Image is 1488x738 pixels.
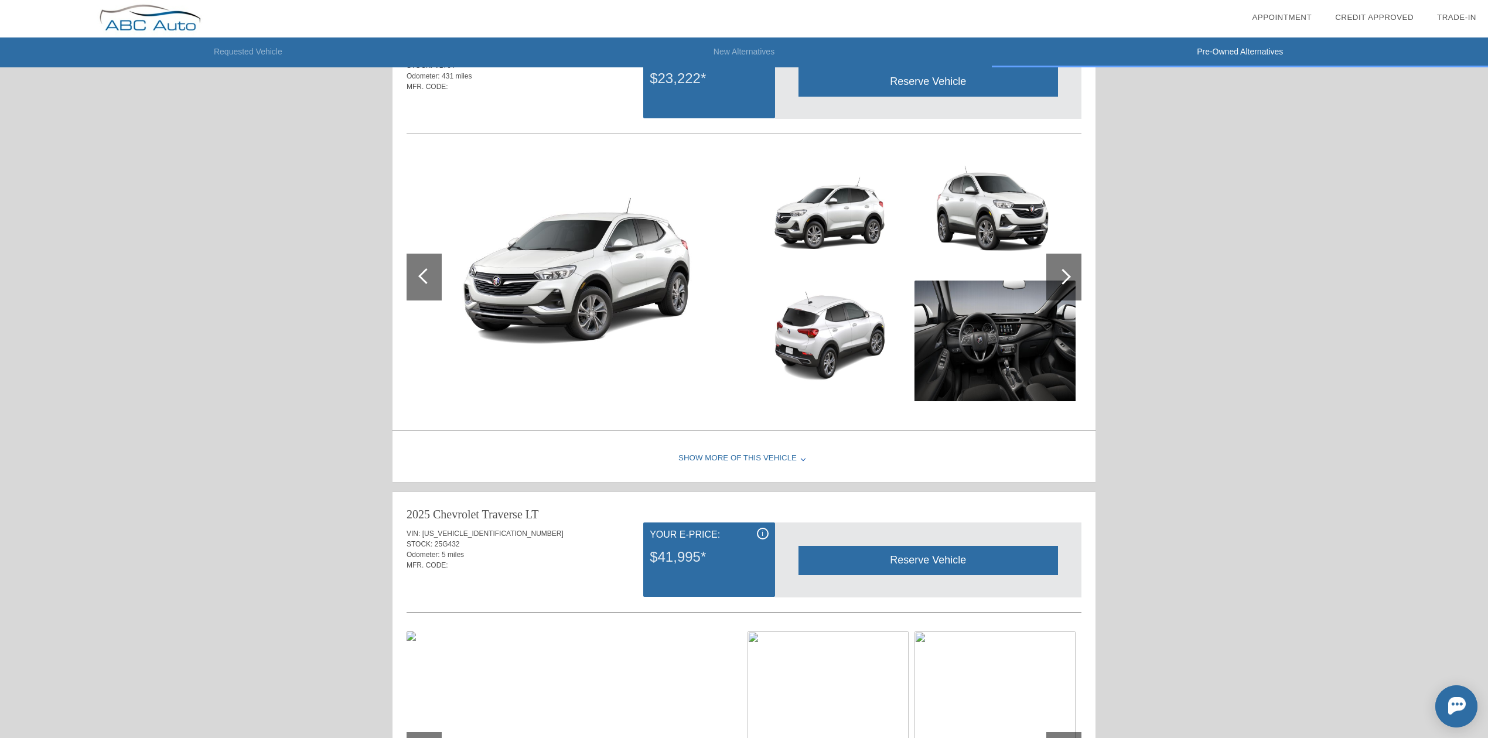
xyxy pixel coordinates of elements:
div: LT [525,506,539,522]
div: Quoted on [DATE] 4:43:42 PM [407,99,1081,118]
img: ext_GP5_deg04.jpg [914,153,1076,274]
div: $23,222* [650,63,768,94]
span: [US_VEHICLE_IDENTIFICATION_NUMBER] [422,529,564,538]
li: New Alternatives [496,37,992,67]
span: Odometer: [407,551,440,559]
div: Quoted on [DATE] 4:43:42 PM [407,578,1081,596]
a: Appointment [1252,13,1312,22]
li: Pre-Owned Alternatives [992,37,1488,67]
div: Reserve Vehicle [798,67,1058,96]
iframe: Chat Assistance [1383,675,1488,738]
a: Trade-In [1437,13,1476,22]
span: 5 miles [442,551,464,559]
span: MFR. CODE: [407,83,448,91]
img: ext_GP5_deg01.jpg [407,184,739,371]
span: MFR. CODE: [407,561,448,569]
span: STOCK: [407,540,432,548]
div: i [757,528,769,539]
div: 2025 Chevrolet Traverse [407,506,523,522]
span: 25G432 [435,540,460,548]
img: ext_GP5_deg03.jpg [748,281,909,401]
div: Show More of this Vehicle [393,435,1095,482]
div: $41,995* [650,542,768,572]
div: Your E-Price: [650,528,768,542]
a: Credit Approved [1335,13,1414,22]
img: ext_GP5_deg02.jpg [748,153,909,274]
span: 431 miles [442,72,472,80]
span: Odometer: [407,72,440,80]
span: VIN: [407,529,420,538]
img: int_HWK_deg01.jpg [914,281,1076,401]
div: Reserve Vehicle [798,546,1058,575]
